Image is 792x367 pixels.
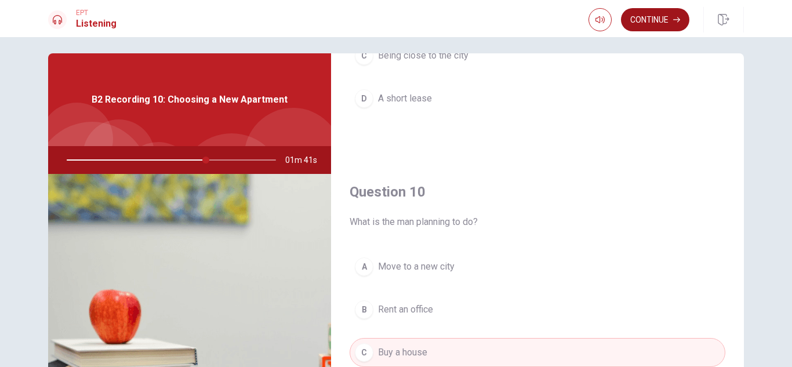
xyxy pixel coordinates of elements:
[378,49,468,63] span: Being close to the city
[355,46,373,65] div: C
[76,9,117,17] span: EPT
[350,183,725,201] h4: Question 10
[76,17,117,31] h1: Listening
[355,89,373,108] div: D
[378,346,427,359] span: Buy a house
[378,303,433,317] span: Rent an office
[355,300,373,319] div: B
[92,93,288,107] span: B2 Recording 10: Choosing a New Apartment
[350,252,725,281] button: AMove to a new city
[350,41,725,70] button: CBeing close to the city
[350,215,725,229] span: What is the man planning to do?
[621,8,689,31] button: Continue
[350,338,725,367] button: CBuy a house
[355,343,373,362] div: C
[378,260,455,274] span: Move to a new city
[355,257,373,276] div: A
[378,92,432,106] span: A short lease
[350,84,725,113] button: DA short lease
[350,295,725,324] button: BRent an office
[285,146,326,174] span: 01m 41s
